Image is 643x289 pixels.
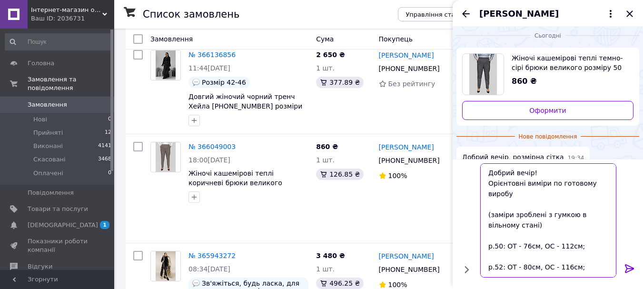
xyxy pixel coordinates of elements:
[388,172,407,179] span: 100%
[469,54,497,95] img: 6848038575_w100_h100_6848038575.jpg
[479,8,559,20] span: [PERSON_NAME]
[192,79,200,86] img: :speech_balloon:
[462,152,564,162] span: Добрий вечір, розмірна сітка
[377,263,442,276] div: [PHONE_NUMBER]
[188,252,236,259] a: № 365943272
[98,155,111,164] span: 3468
[28,205,88,213] span: Товари та послуги
[33,142,63,150] span: Виконані
[531,32,565,40] span: Сьогодні
[316,156,335,164] span: 1 шт.
[388,80,435,88] span: Без рейтингу
[460,263,473,276] button: Показати кнопки
[33,169,63,178] span: Оплачені
[316,278,364,289] div: 496.25 ₴
[624,8,635,20] button: Закрити
[406,11,478,18] span: Управління статусами
[379,142,434,152] a: [PERSON_NAME]
[316,35,334,43] span: Cума
[188,265,230,273] span: 08:34[DATE]
[150,251,181,281] a: Фото товару
[388,281,407,289] span: 100%
[462,101,633,120] a: Оформити
[188,51,236,59] a: № 366136856
[316,77,364,88] div: 377.89 ₴
[108,169,111,178] span: 0
[460,8,472,20] button: Назад
[188,156,230,164] span: 18:00[DATE]
[143,9,239,20] h1: Список замовлень
[28,237,88,254] span: Показники роботи компанії
[28,221,98,229] span: [DEMOGRAPHIC_DATA]
[105,129,111,137] span: 12
[150,50,181,80] a: Фото товару
[188,169,303,196] a: Жіночі кашемірові теплі коричневі брюки великого розміру 50 52 54 56 58 60 Міраж
[316,143,338,150] span: 860 ₴
[377,154,442,167] div: [PHONE_NUMBER]
[316,252,345,259] span: 3 480 ₴
[31,14,114,23] div: Ваш ID: 2036731
[515,133,581,141] span: Нове повідомлення
[28,100,67,109] span: Замовлення
[108,115,111,124] span: 0
[28,75,114,92] span: Замовлення та повідомлення
[316,169,364,180] div: 126.85 ₴
[192,279,200,287] img: :speech_balloon:
[316,51,345,59] span: 2 650 ₴
[156,50,176,80] img: Фото товару
[188,64,230,72] span: 11:44[DATE]
[31,6,102,14] span: Інтернет-магазин одягу "Варвара"
[480,163,616,278] textarea: Добрий вечір! Орієнтовні виміри по готовому виробу (заміри зроблені з гумкою в вільному стані) р....
[379,50,434,60] a: [PERSON_NAME]
[188,93,302,110] a: Довгий жіночий чорний тренч Хейла [PHONE_NUMBER] розміри
[512,77,537,86] span: 860 ₴
[379,251,434,261] a: [PERSON_NAME]
[150,35,193,43] span: Замовлення
[462,53,633,95] a: Переглянути товар
[188,143,236,150] a: № 366049003
[33,129,63,137] span: Прийняті
[28,189,74,197] span: Повідомлення
[33,115,47,124] span: Нові
[568,154,584,162] span: 19:34 12.10.2025
[316,64,335,72] span: 1 шт.
[479,8,616,20] button: [PERSON_NAME]
[512,53,626,72] span: Жіночі кашемірові теплі темно-сірі брюки великого розміру 50 52 54 56 58 60 Міраж
[377,62,442,75] div: [PHONE_NUMBER]
[98,142,111,150] span: 4141
[316,265,335,273] span: 1 шт.
[156,251,176,281] img: Фото товару
[456,30,639,40] div: 12.10.2025
[150,142,181,172] a: Фото товару
[202,79,246,86] span: Розмір 42-46
[5,33,112,50] input: Пошук
[398,7,486,21] button: Управління статусами
[379,35,413,43] span: Покупець
[33,155,66,164] span: Скасовані
[28,59,54,68] span: Головна
[156,142,176,172] img: Фото товару
[100,221,109,229] span: 1
[28,262,52,271] span: Відгуки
